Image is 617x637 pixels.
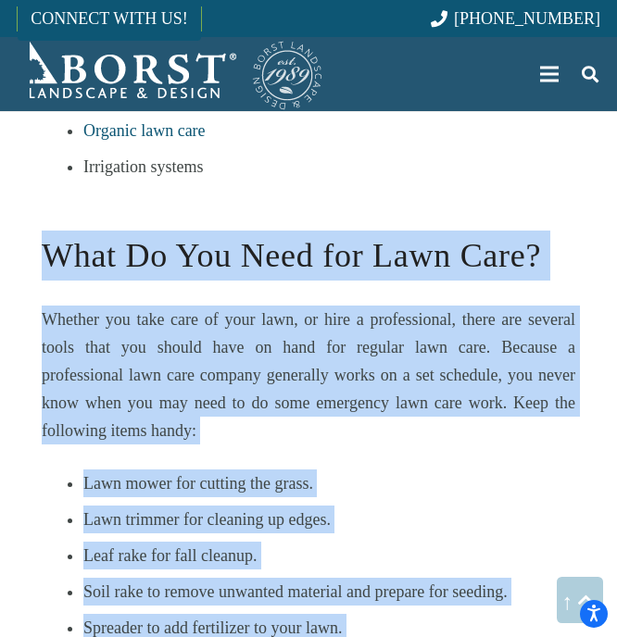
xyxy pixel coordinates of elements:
[454,9,600,28] span: [PHONE_NUMBER]
[572,51,609,97] a: Search
[527,51,573,97] a: Menu
[83,546,257,565] span: Leaf rake for fall cleanup.
[42,206,575,281] h2: What Do You Need for Lawn Care?
[83,157,203,176] span: Irrigation systems
[83,121,206,140] a: Organic lawn care
[557,577,603,623] a: Back to top
[83,474,313,493] span: Lawn mower for cutting the grass.
[83,510,331,529] span: Lawn trimmer for cleaning up edges.
[83,618,342,637] span: Spreader to add fertilizer to your lawn.
[83,582,508,601] span: Soil rake to remove unwanted material and prepare for seeding.
[42,310,575,440] span: Whether you take care of your lawn, or hire a professional, there are several tools that you shou...
[17,37,324,111] a: Borst-Logo
[431,9,600,28] a: [PHONE_NUMBER]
